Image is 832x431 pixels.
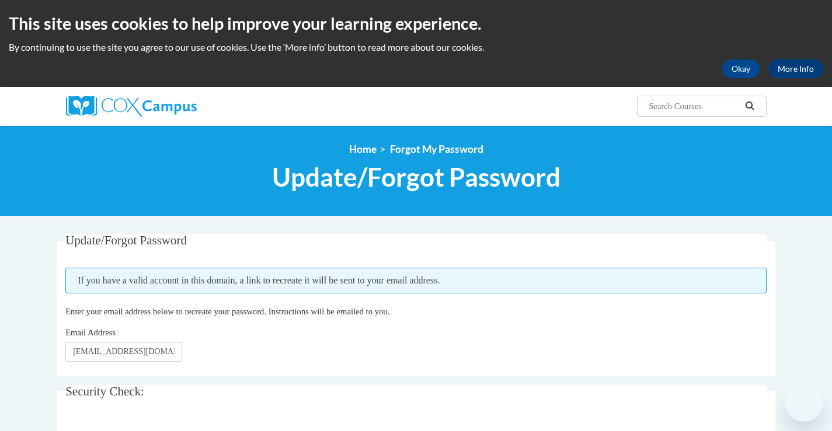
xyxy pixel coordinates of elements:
[9,12,823,35] h2: This site uses cookies to help improve your learning experience.
[65,328,116,337] span: Email Address
[65,233,187,247] span: Update/Forgot Password
[65,342,182,362] input: Email
[66,96,197,117] img: Cox Campus
[785,384,823,422] iframe: Button to launch messaging window
[65,307,389,316] span: Enter your email address below to recreate your password. Instructions will be emailed to you.
[648,99,741,113] input: Search Courses
[741,99,758,113] button: Search
[722,59,760,78] button: Okay
[65,384,144,398] span: Security Check:
[9,41,823,54] p: By continuing to use the site you agree to our use of cookies. Use the ‘More info’ button to read...
[768,59,823,78] a: More Info
[65,268,767,293] span: If you have a valid account in this domain, a link to recreate it will be sent to your email addr...
[66,96,288,117] a: Cox Campus
[349,143,377,155] a: Home
[272,162,561,192] span: Update/Forgot Password
[390,143,483,155] span: Forgot My Password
